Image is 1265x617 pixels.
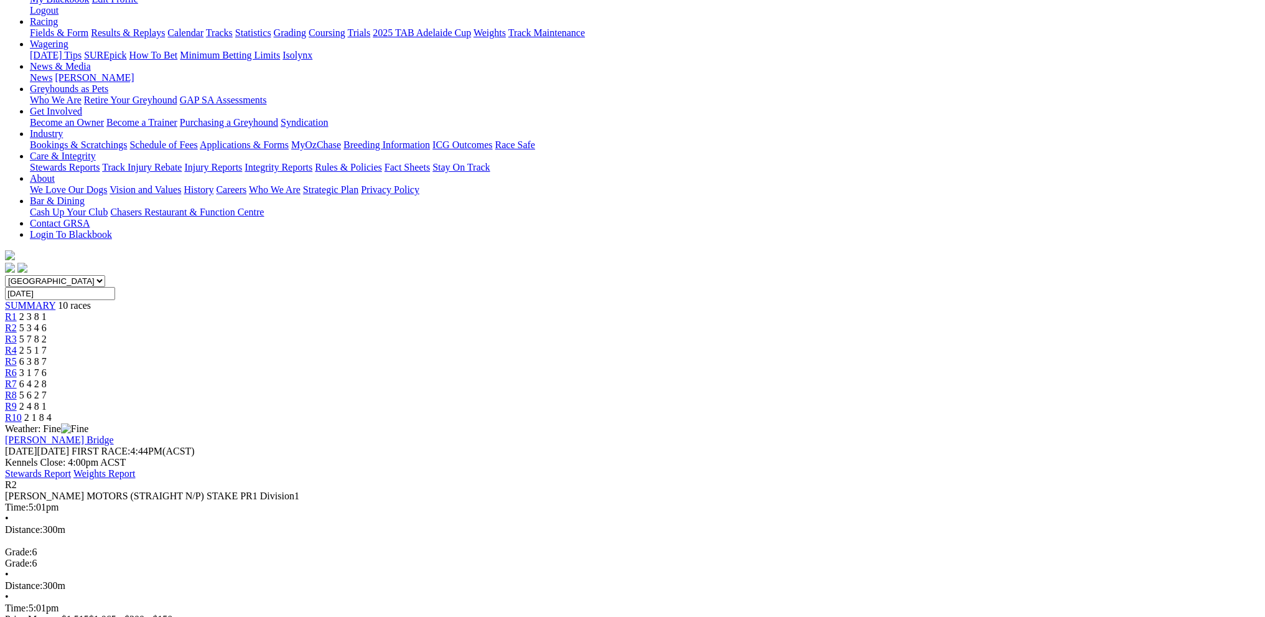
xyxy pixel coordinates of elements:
[373,27,471,38] a: 2025 TAB Adelaide Cup
[30,184,107,195] a: We Love Our Dogs
[102,162,182,172] a: Track Injury Rebate
[432,162,490,172] a: Stay On Track
[281,117,328,128] a: Syndication
[73,468,136,479] a: Weights Report
[5,547,32,557] span: Grade:
[5,263,15,273] img: facebook.svg
[72,446,195,456] span: 4:44PM(ACST)
[180,50,280,60] a: Minimum Betting Limits
[5,311,17,322] a: R1
[19,379,47,389] span: 6 4 2 8
[110,207,264,217] a: Chasers Restaurant & Function Centre
[30,207,108,217] a: Cash Up Your Club
[84,95,177,105] a: Retire Your Greyhound
[5,591,9,602] span: •
[5,502,1260,513] div: 5:01pm
[184,162,242,172] a: Injury Reports
[206,27,233,38] a: Tracks
[216,184,246,195] a: Careers
[19,367,47,378] span: 3 1 7 6
[30,95,82,105] a: Who We Are
[5,513,9,524] span: •
[30,151,96,161] a: Care & Integrity
[30,61,91,72] a: News & Media
[200,139,289,150] a: Applications & Forms
[303,184,358,195] a: Strategic Plan
[30,184,1260,195] div: About
[30,117,1260,128] div: Get Involved
[5,287,115,300] input: Select date
[19,356,47,367] span: 6 3 8 7
[5,569,9,580] span: •
[58,300,91,311] span: 10 races
[184,184,213,195] a: History
[5,300,55,311] a: SUMMARY
[235,27,271,38] a: Statistics
[19,311,47,322] span: 2 3 8 1
[5,502,29,512] span: Time:
[5,356,17,367] a: R5
[55,72,134,83] a: [PERSON_NAME]
[30,50,82,60] a: [DATE] Tips
[249,184,301,195] a: Who We Are
[5,580,42,591] span: Distance:
[30,139,1260,151] div: Industry
[30,218,90,228] a: Contact GRSA
[91,27,165,38] a: Results & Replays
[24,412,52,423] span: 2 1 8 4
[30,106,82,116] a: Get Involved
[19,323,47,333] span: 5 3 4 6
[5,367,17,378] a: R6
[5,334,17,344] a: R3
[106,117,177,128] a: Become a Trainer
[110,184,181,195] a: Vision and Values
[309,27,345,38] a: Coursing
[245,162,312,172] a: Integrity Reports
[274,27,306,38] a: Grading
[30,117,104,128] a: Become an Owner
[5,603,29,613] span: Time:
[474,27,506,38] a: Weights
[5,603,1260,614] div: 5:01pm
[30,5,58,16] a: Logout
[5,345,17,356] a: R4
[5,479,17,490] span: R2
[5,401,17,412] a: R9
[19,334,47,344] span: 5 7 8 2
[5,412,22,423] a: R10
[5,524,42,535] span: Distance:
[5,435,114,445] a: [PERSON_NAME] Bridge
[315,162,382,172] a: Rules & Policies
[361,184,419,195] a: Privacy Policy
[5,558,1260,569] div: 6
[84,50,126,60] a: SUREpick
[61,423,88,435] img: Fine
[19,390,47,400] span: 5 6 2 7
[30,39,68,49] a: Wagering
[343,139,430,150] a: Breeding Information
[5,250,15,260] img: logo-grsa-white.png
[5,323,17,333] a: R2
[385,162,430,172] a: Fact Sheets
[30,27,88,38] a: Fields & Form
[495,139,534,150] a: Race Safe
[30,83,108,94] a: Greyhounds as Pets
[282,50,312,60] a: Isolynx
[5,379,17,389] span: R7
[5,423,88,434] span: Weather: Fine
[30,95,1260,106] div: Greyhounds as Pets
[5,390,17,400] a: R8
[180,117,278,128] a: Purchasing a Greyhound
[5,446,37,456] span: [DATE]
[5,491,1260,502] div: [PERSON_NAME] MOTORS (STRAIGHT N/P) STAKE PR1 Division1
[17,263,27,273] img: twitter.svg
[432,139,492,150] a: ICG Outcomes
[347,27,370,38] a: Trials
